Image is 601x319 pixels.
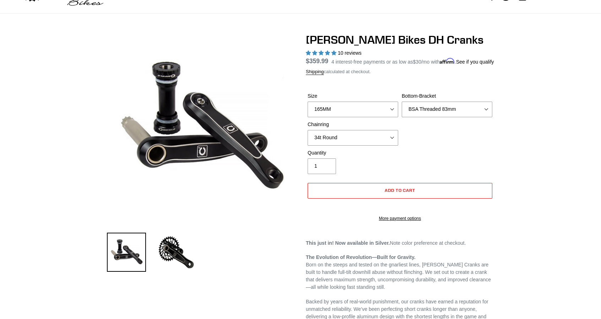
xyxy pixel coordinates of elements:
[456,59,494,65] a: See if you qualify - Learn more about Affirm Financing (opens in modal)
[308,183,492,199] button: Add to cart
[306,240,390,246] strong: This just in! Now available in Silver.
[306,254,494,291] p: Born on the steeps and tested on the gnarliest lines, [PERSON_NAME] Cranks are built to handle fu...
[308,149,398,157] label: Quantity
[308,92,398,100] label: Size
[306,68,494,75] div: calculated at checkout.
[308,215,492,222] a: More payment options
[306,58,328,65] span: $359.99
[440,58,455,64] span: Affirm
[402,92,492,100] label: Bottom-Bracket
[157,233,196,272] img: Load image into Gallery viewer, Canfield Bikes DH Cranks
[306,69,324,75] a: Shipping
[385,188,416,193] span: Add to cart
[306,239,494,247] p: Note color preference at checkout.
[413,59,421,65] span: $30
[107,233,146,272] img: Load image into Gallery viewer, Canfield Bikes DH Cranks
[306,33,494,47] h1: [PERSON_NAME] Bikes DH Cranks
[306,254,416,260] strong: The Evolution of Revolution—Built for Gravity.
[338,50,362,56] span: 10 reviews
[331,56,494,66] p: 4 interest-free payments or as low as /mo with .
[308,121,398,128] label: Chainring
[306,50,338,56] span: 4.90 stars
